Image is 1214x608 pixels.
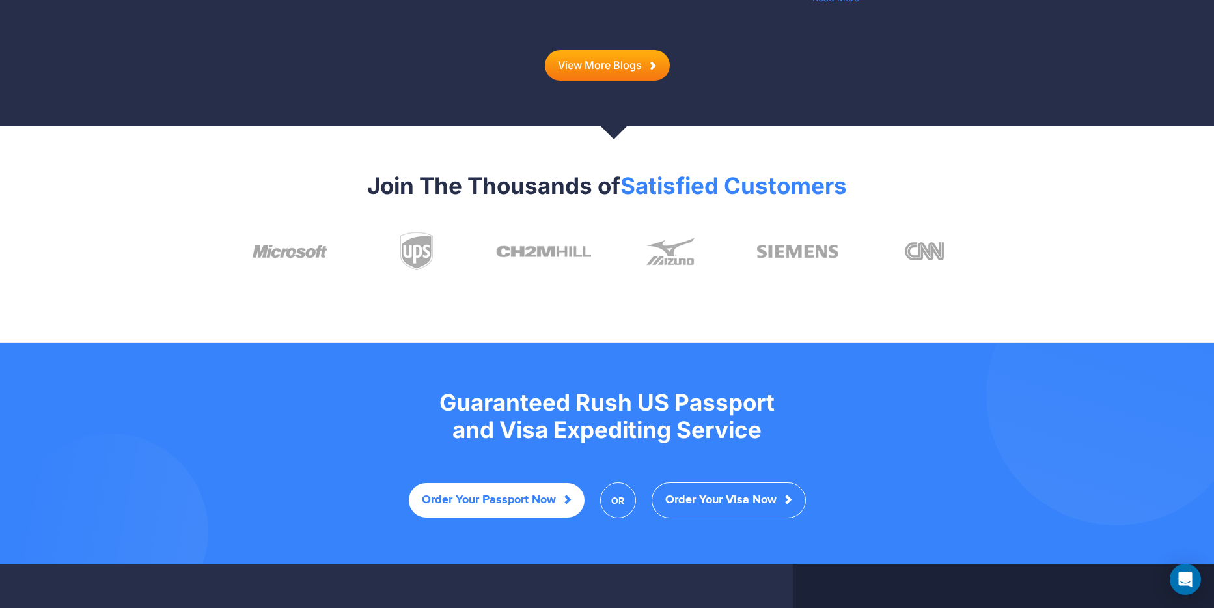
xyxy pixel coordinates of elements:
div: Open Intercom Messenger [1170,564,1201,595]
h2: Guaranteed Rush US Passport and Visa Expediting Service [227,389,988,443]
span: Satisfied Customers [620,172,847,199]
a: Order Your Visa Now [652,482,806,518]
h2: Join The Thousands of [227,172,988,199]
a: View More Blogs [545,50,670,81]
span: OR [600,482,636,518]
a: Order Your Passport Now [409,483,585,518]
